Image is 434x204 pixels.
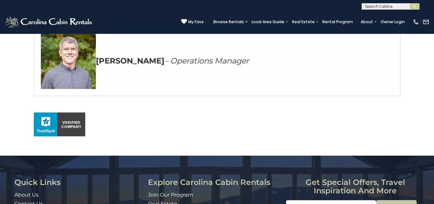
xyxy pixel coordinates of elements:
[34,112,85,136] img: seal_horizontal.png
[148,192,193,198] a: Join Our Program
[357,17,376,26] a: About
[286,178,424,195] h3: Get special offers, travel inspiration and more
[413,19,419,25] img: phone-regular-white.png
[148,178,282,187] h3: Explore Carolina Cabin Rentals
[248,17,288,26] a: Local Area Guide
[319,17,356,26] a: Rental Program
[181,19,204,25] a: My Favs
[164,56,249,65] em: – Operations Manager
[14,178,143,187] h3: Quick Links
[210,17,247,26] a: Browse Rentals
[5,15,94,28] img: White-1-2.png
[188,19,204,25] span: My Favs
[14,192,39,198] a: About Us
[96,56,164,65] strong: [PERSON_NAME]
[423,19,429,25] img: mail-regular-white.png
[377,17,408,26] a: Owner Login
[289,17,318,26] a: Real Estate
